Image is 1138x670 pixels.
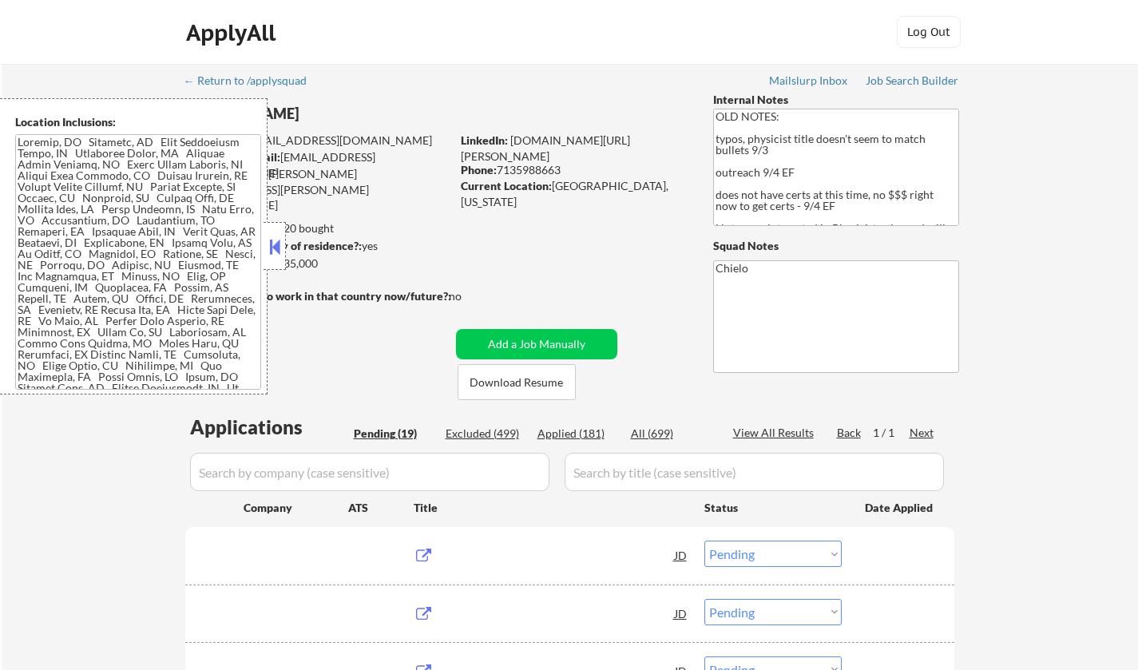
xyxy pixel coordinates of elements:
div: Applied (181) [537,426,617,442]
div: ApplyAll [186,19,280,46]
strong: Current Location: [461,179,552,192]
strong: Will need Visa to work in that country now/future?: [185,289,451,303]
div: ← Return to /applysquad [184,75,322,86]
strong: Phone: [461,163,497,176]
a: ← Return to /applysquad [184,74,322,90]
div: View All Results [733,425,819,441]
div: Back [837,425,862,441]
div: Company [244,500,348,516]
div: Pending (19) [354,426,434,442]
div: no [449,288,494,304]
input: Search by company (case sensitive) [190,453,549,491]
div: [GEOGRAPHIC_DATA], [US_STATE] [461,178,687,209]
a: Job Search Builder [866,74,959,90]
div: 7135988663 [461,162,687,178]
div: JD [673,541,689,569]
strong: LinkedIn: [461,133,508,147]
button: Add a Job Manually [456,329,617,359]
div: Date Applied [865,500,935,516]
div: Applications [190,418,348,437]
a: Mailslurp Inbox [769,74,849,90]
div: 1 / 1 [873,425,910,441]
div: Location Inclusions: [15,114,261,130]
div: Job Search Builder [866,75,959,86]
div: 176 sent / 220 bought [184,220,450,236]
div: [PERSON_NAME] [185,104,513,124]
div: [PERSON_NAME][EMAIL_ADDRESS][PERSON_NAME][DOMAIN_NAME] [185,166,450,213]
div: Internal Notes [713,92,959,108]
button: Log Out [897,16,961,48]
a: [DOMAIN_NAME][URL][PERSON_NAME] [461,133,630,163]
div: Next [910,425,935,441]
button: Download Resume [458,364,576,400]
div: Squad Notes [713,238,959,254]
div: yes [184,238,446,254]
div: ATS [348,500,414,516]
div: [EMAIL_ADDRESS][DOMAIN_NAME] [186,149,450,180]
div: Status [704,493,842,521]
div: All (699) [631,426,711,442]
input: Search by title (case sensitive) [565,453,944,491]
div: Excluded (499) [446,426,525,442]
div: Mailslurp Inbox [769,75,849,86]
div: JD [673,599,689,628]
div: $135,000 [184,256,450,272]
div: [EMAIL_ADDRESS][DOMAIN_NAME] [186,133,450,149]
div: Title [414,500,689,516]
